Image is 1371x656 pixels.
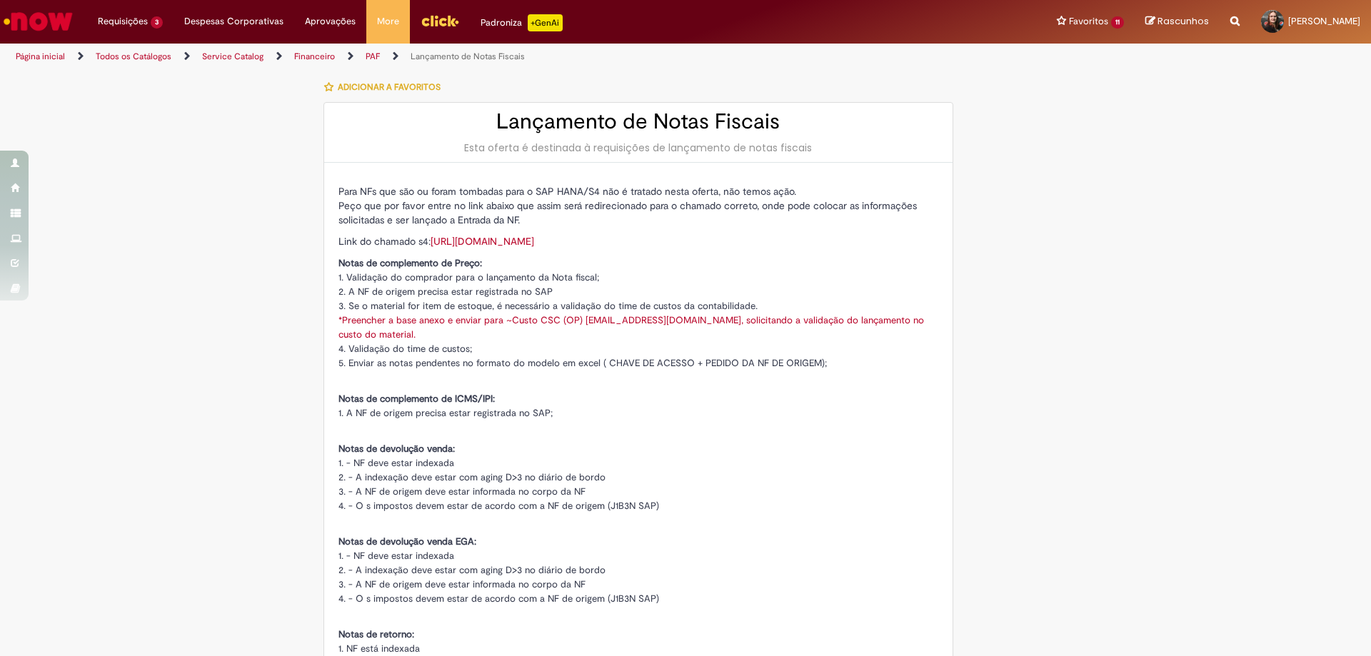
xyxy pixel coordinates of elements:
a: Todos os Catálogos [96,51,171,62]
span: 1. Validação do comprador para o lançamento da Nota fiscal; [338,271,599,283]
p: +GenAi [528,14,563,31]
span: 3 [151,16,163,29]
a: Service Catalog [202,51,263,62]
a: Lançamento de Notas Fiscais [411,51,525,62]
a: PAF [366,51,380,62]
a: Rascunhos [1145,15,1209,29]
span: Rascunhos [1157,14,1209,28]
span: Notas de devolução venda: [338,443,455,455]
img: ServiceNow [1,7,75,36]
span: 4. - O s impostos devem estar de acordo com a NF de origem (J1B3N SAP) [338,592,659,605]
ul: Trilhas de página [11,44,903,70]
button: Adicionar a Favoritos [323,72,448,102]
span: 2. - A indexação deve estar com aging D>3 no diário de bordo [338,471,606,483]
span: Aprovações [305,14,356,29]
span: Favoritos [1069,14,1108,29]
span: 2. - A indexação deve estar com aging D>3 no diário de bordo [338,564,606,576]
span: 3. - A NF de origem deve estar informada no corpo da NF [338,578,586,590]
span: Adicionar a Favoritos [338,81,441,93]
span: Notas de complemento de ICMS/IPI: [338,393,495,405]
div: Esta oferta é destinada à requisições de lançamento de notas fiscais [338,141,938,155]
span: [PERSON_NAME] [1288,15,1360,27]
span: 1. - NF deve estar indexada [338,457,454,469]
p: Para NFs que são ou foram tombadas para o SAP HANA/S4 não é tratado nesta oferta, não temos ação.... [338,184,938,227]
a: Financeiro [294,51,335,62]
p: Link do chamado s4: [338,234,938,248]
span: Notas de complemento de Preço: [338,257,482,269]
span: 1. A NF de origem precisa estar registrada no SAP; [338,407,553,419]
span: Despesas Corporativas [184,14,283,29]
span: More [377,14,399,29]
span: 4. Validação do time de custos; [338,343,472,355]
span: 1. NF está indexada [338,642,420,655]
img: click_logo_yellow_360x200.png [421,10,459,31]
span: Notas de retorno: [338,628,414,640]
h2: Lançamento de Notas Fiscais [338,110,938,133]
span: 3. - A NF de origem deve estar informada no corpo da NF [338,485,586,498]
a: Página inicial [16,51,65,62]
span: 11 [1111,16,1124,29]
div: Padroniza [481,14,563,31]
span: Notas de devolução venda EGA: [338,535,476,547]
a: [URL][DOMAIN_NAME] [431,235,534,248]
span: Requisições [98,14,148,29]
span: 5. Enviar as notas pendentes no formato do modelo em excel ( CHAVE DE ACESSO + PEDIDO DA NF DE OR... [338,357,827,369]
a: *Preencher a base anexo e enviar para ~Custo CSC (OP) [EMAIL_ADDRESS][DOMAIN_NAME], solicitando a... [338,314,924,340]
span: 4. - O s impostos devem estar de acordo com a NF de origem (J1B3N SAP) [338,500,659,512]
span: 1. - NF deve estar indexada [338,550,454,562]
span: 3. Se o material for item de estoque, é necessário a validação do time de custos da contabilidade. [338,300,758,312]
span: 2. A NF de origem precisa estar registrada no SAP [338,286,553,298]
